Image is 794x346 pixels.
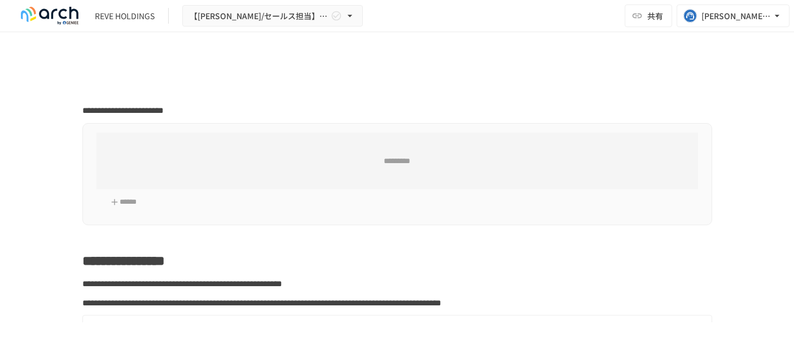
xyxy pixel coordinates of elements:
button: 【[PERSON_NAME]/セールス担当】REVE HOLDINGS様_初期設定サポート [182,5,363,27]
img: logo-default@2x-9cf2c760.svg [14,7,86,25]
span: 【[PERSON_NAME]/セールス担当】REVE HOLDINGS様_初期設定サポート [190,9,328,23]
button: [PERSON_NAME][EMAIL_ADDRESS][DOMAIN_NAME] [677,5,789,27]
span: 共有 [647,10,663,22]
div: [PERSON_NAME][EMAIL_ADDRESS][DOMAIN_NAME] [701,9,771,23]
button: 共有 [625,5,672,27]
div: REVE HOLDINGS [95,10,155,22]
